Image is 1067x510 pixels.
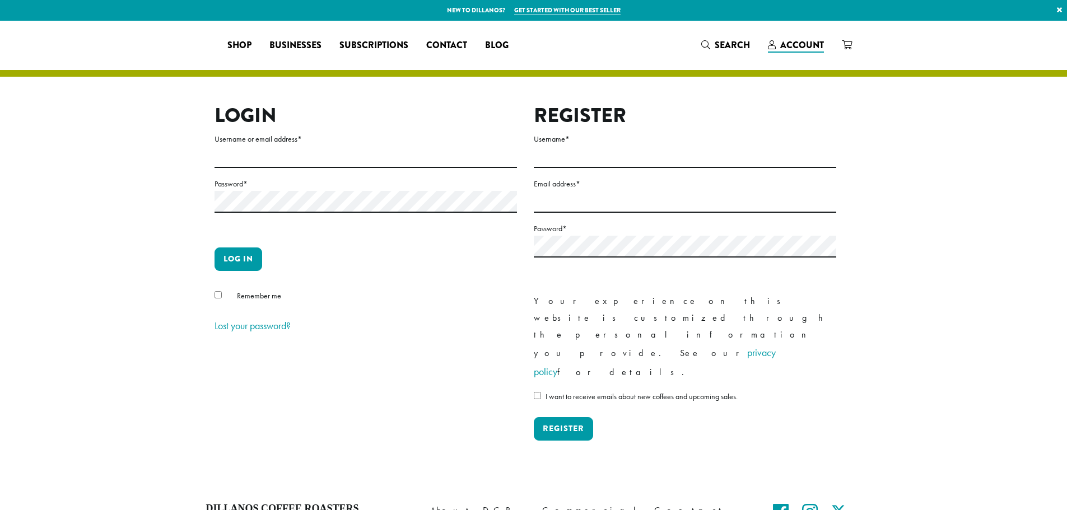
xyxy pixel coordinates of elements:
[227,39,251,53] span: Shop
[485,39,509,53] span: Blog
[426,39,467,53] span: Contact
[534,417,593,441] button: Register
[534,346,776,378] a: privacy policy
[215,247,262,271] button: Log in
[534,392,541,399] input: I want to receive emails about new coffees and upcoming sales.
[269,39,322,53] span: Businesses
[215,132,517,146] label: Username or email address
[514,6,621,15] a: Get started with our best seller
[339,39,408,53] span: Subscriptions
[215,104,517,128] h2: Login
[237,291,281,301] span: Remember me
[215,319,291,332] a: Lost your password?
[780,39,824,52] span: Account
[218,36,260,54] a: Shop
[546,391,738,401] span: I want to receive emails about new coffees and upcoming sales.
[692,36,759,54] a: Search
[534,293,836,381] p: Your experience on this website is customized through the personal information you provide. See o...
[215,177,517,191] label: Password
[534,104,836,128] h2: Register
[534,132,836,146] label: Username
[534,177,836,191] label: Email address
[715,39,750,52] span: Search
[534,222,836,236] label: Password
